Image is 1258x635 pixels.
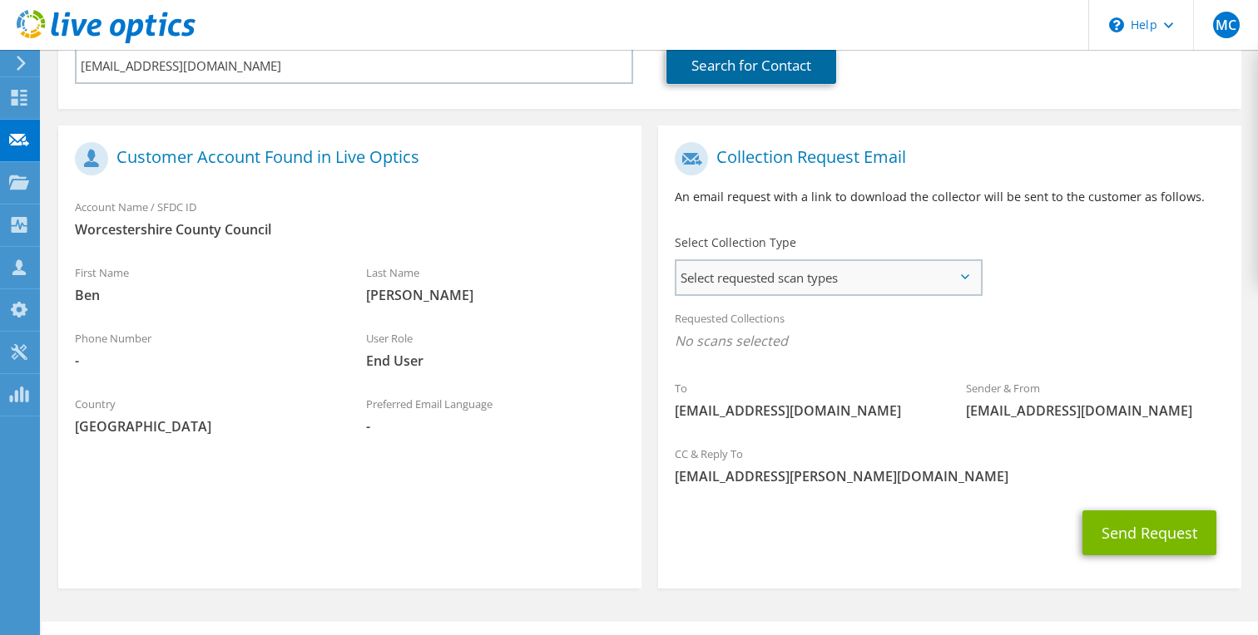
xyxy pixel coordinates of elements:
h1: Customer Account Found in Live Optics [75,142,617,175]
div: To [658,371,949,428]
span: No scans selected [675,332,1225,350]
div: Country [58,386,349,444]
div: User Role [349,321,641,378]
span: MC [1213,12,1240,38]
span: - [75,352,333,370]
span: Select requested scan types [676,261,980,294]
div: Account Name / SFDC ID [58,190,641,247]
div: CC & Reply To [658,436,1241,494]
div: Preferred Email Language [349,386,641,444]
h1: Collection Request Email [675,142,1216,175]
span: [EMAIL_ADDRESS][PERSON_NAME][DOMAIN_NAME] [675,467,1225,485]
button: Send Request [1082,510,1216,555]
span: Worcestershire County Council [75,220,625,239]
div: Last Name [349,255,641,313]
span: Ben [75,286,333,304]
div: Requested Collections [658,301,1241,362]
a: Search for Contact [666,47,836,84]
svg: \n [1109,17,1124,32]
span: [EMAIL_ADDRESS][DOMAIN_NAME] [966,401,1224,420]
div: Phone Number [58,321,349,378]
label: Select Collection Type [675,234,796,251]
div: First Name [58,255,349,313]
span: [PERSON_NAME] [366,286,624,304]
span: [GEOGRAPHIC_DATA] [75,417,333,436]
span: - [366,417,624,436]
span: End User [366,352,624,370]
p: An email request with a link to download the collector will be sent to the customer as follows. [675,188,1225,206]
span: [EMAIL_ADDRESS][DOMAIN_NAME] [675,401,933,420]
div: Sender & From [949,371,1241,428]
